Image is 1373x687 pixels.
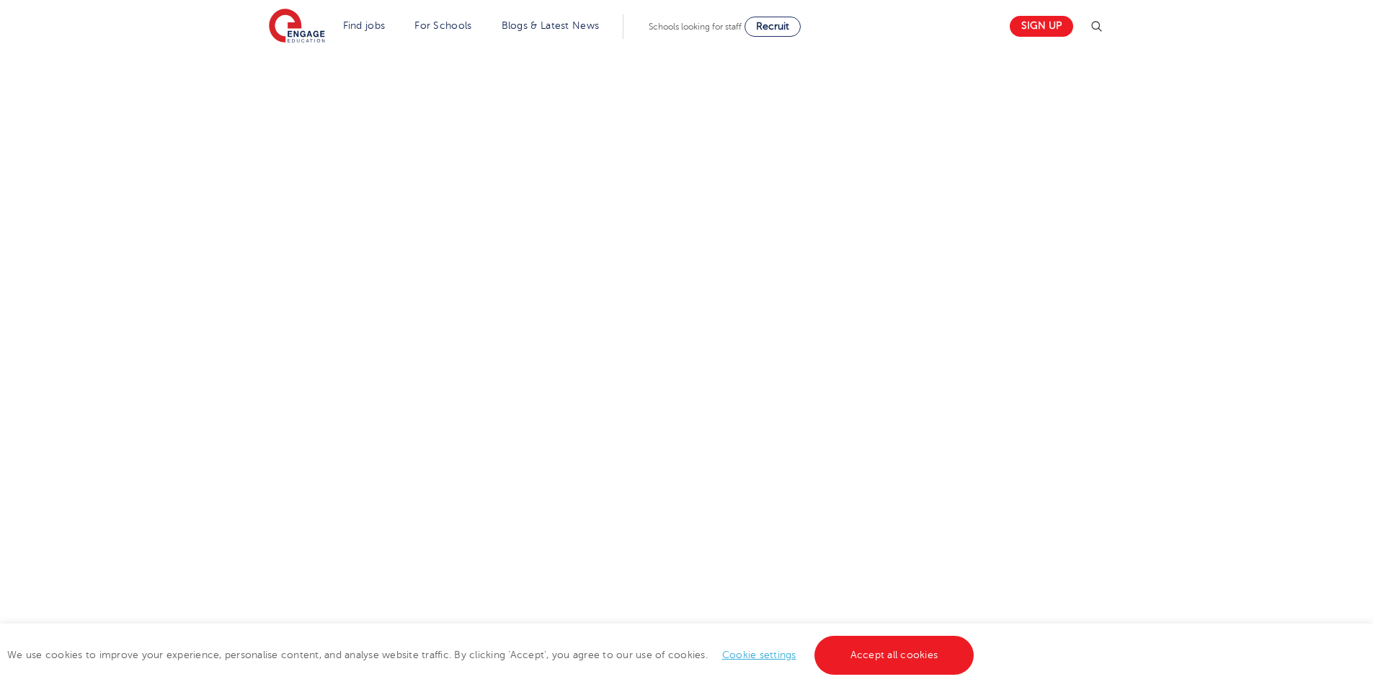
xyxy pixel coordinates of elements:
[502,20,600,31] a: Blogs & Latest News
[7,650,977,660] span: We use cookies to improve your experience, personalise content, and analyse website traffic. By c...
[343,20,386,31] a: Find jobs
[649,22,742,32] span: Schools looking for staff
[722,650,796,660] a: Cookie settings
[269,9,325,45] img: Engage Education
[414,20,471,31] a: For Schools
[745,17,801,37] a: Recruit
[756,21,789,32] span: Recruit
[814,636,974,675] a: Accept all cookies
[1010,16,1073,37] a: Sign up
